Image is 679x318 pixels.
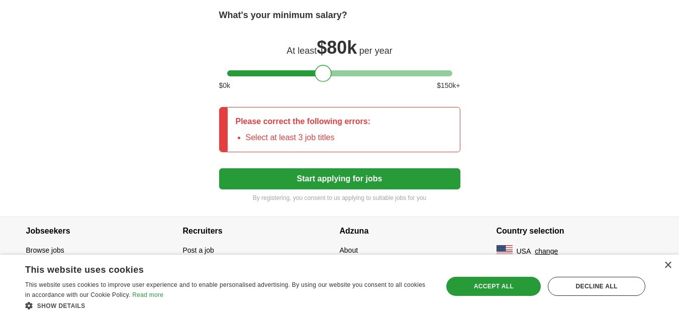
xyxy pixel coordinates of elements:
p: Please correct the following errors: [236,116,371,128]
div: Accept all [446,277,541,296]
span: USA [517,246,531,257]
div: Decline all [548,277,645,296]
span: This website uses cookies to improve user experience and to enable personalised advertising. By u... [25,281,425,298]
a: Post a job [183,246,214,254]
span: Show details [37,302,85,309]
div: Close [664,262,671,269]
a: Browse jobs [26,246,64,254]
img: US flag [497,245,513,257]
p: By registering, you consent to us applying to suitable jobs for you [219,193,460,202]
h4: Country selection [497,217,653,245]
a: Read more, opens a new window [132,291,163,298]
div: This website uses cookies [25,261,406,276]
span: $ 80k [317,37,357,58]
a: About [340,246,358,254]
span: At least [286,46,317,56]
label: What's your minimum salary? [219,9,347,22]
span: per year [359,46,393,56]
button: Start applying for jobs [219,168,460,189]
span: $ 150 k+ [437,80,460,91]
span: $ 0 k [219,80,231,91]
div: Show details [25,300,431,310]
button: change [535,246,558,257]
li: Select at least 3 job titles [246,132,371,144]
